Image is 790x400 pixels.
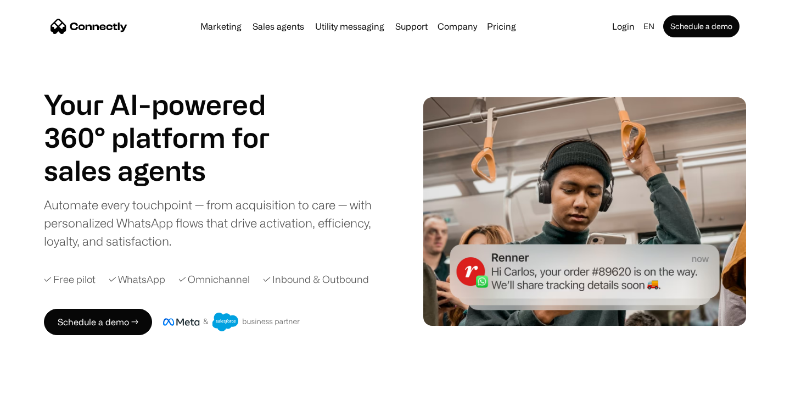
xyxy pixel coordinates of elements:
div: Company [438,19,477,34]
a: Login [608,19,639,34]
div: Company [434,19,480,34]
div: ✓ WhatsApp [109,272,165,287]
img: Meta and Salesforce business partner badge. [163,313,300,331]
a: home [51,18,127,35]
div: en [639,19,661,34]
div: 1 of 4 [44,154,296,187]
a: Schedule a demo → [44,309,152,335]
a: Support [391,22,432,31]
div: ✓ Omnichannel [178,272,250,287]
h1: sales agents [44,154,296,187]
a: Utility messaging [311,22,389,31]
div: Automate every touchpoint — from acquisition to care — with personalized WhatsApp flows that driv... [44,196,390,250]
a: Schedule a demo [663,15,739,37]
h1: Your AI-powered 360° platform for [44,88,296,154]
div: ✓ Free pilot [44,272,96,287]
a: Pricing [483,22,520,31]
ul: Language list [22,381,66,396]
div: en [643,19,654,34]
div: ✓ Inbound & Outbound [263,272,369,287]
div: carousel [44,154,296,187]
a: Sales agents [248,22,309,31]
aside: Language selected: English [11,380,66,396]
a: Marketing [196,22,246,31]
